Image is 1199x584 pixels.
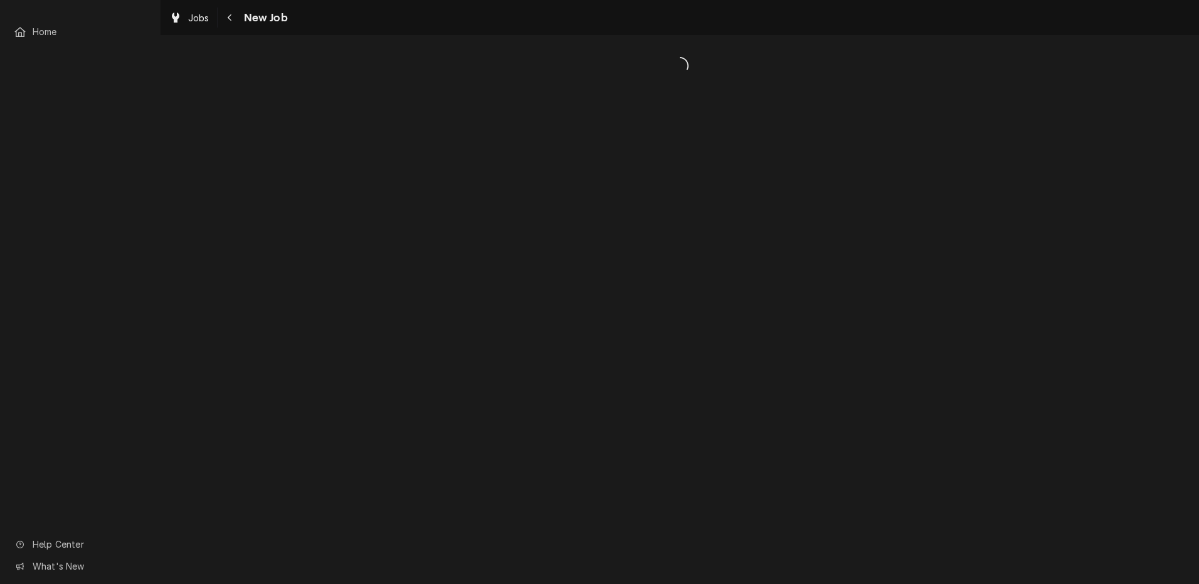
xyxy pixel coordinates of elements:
button: Navigate back [220,8,240,28]
span: Jobs [188,11,209,24]
a: Go to What's New [8,556,153,576]
span: Home [33,25,147,38]
span: New Job [240,9,288,26]
span: Help Center [33,538,145,551]
a: Home [8,21,153,42]
span: What's New [33,560,145,573]
a: Go to Help Center [8,534,153,555]
span: Loading... [161,53,1199,79]
a: Jobs [164,8,214,28]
